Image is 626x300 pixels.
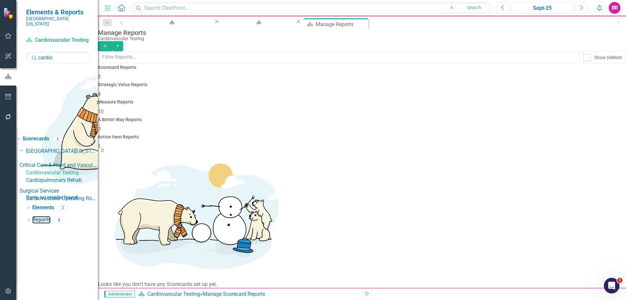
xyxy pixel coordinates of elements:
[511,2,574,14] button: Sept-25
[128,18,214,26] a: Diagnostic [MEDICAL_DATA] Dashboard
[98,36,623,41] div: Cardiovascular Testing
[132,2,492,14] input: Search ClearPoint...
[26,169,98,177] a: Cardiovascular Testing
[3,7,15,19] img: ClearPoint Strategy
[98,150,293,281] img: Getting started
[26,8,91,16] span: Elements & Reports
[220,18,295,26] a: Cardiovascular Testing Dashboard
[98,281,626,288] div: Looks like you don't have any Scorecards set up yet.
[316,20,367,28] div: Manage Reports
[138,291,357,298] div: » Manage Scorecard Reports
[52,136,63,142] div: 6
[134,24,208,33] div: Diagnostic [MEDICAL_DATA] Dashboard
[32,216,51,224] a: Reports
[98,51,579,63] input: Filter Reports...
[98,117,626,122] h4: A Better Way Reports
[26,52,91,63] input: Search Below...
[98,100,626,104] h4: Measure Reports
[98,29,623,36] div: Manage Reports
[26,148,98,155] a: [GEOGRAPHIC_DATA][US_STATE]
[226,24,289,33] div: Cardiovascular Testing Dashboard
[617,278,622,283] span: 1
[513,4,571,12] div: Sept-25
[458,3,490,12] button: Search
[57,205,68,210] div: 2
[467,5,481,10] span: Search
[20,162,98,169] a: Critical Care & Heart and Vascular Services
[604,278,619,293] iframe: Intercom live chat
[98,82,626,87] h4: Strategic Value Reports
[104,291,135,297] span: Administrator
[26,177,98,184] a: Cardiopulmonary Rehab
[32,204,54,212] a: Elements
[22,135,49,143] a: Scorecards
[26,37,91,44] a: Cardiovascular Testing
[26,63,222,194] img: No results found
[147,291,200,297] a: Cardiovascular Testing
[98,65,626,70] h4: Scorecard Reports
[98,134,626,139] h4: Action Item Reports
[609,2,620,14] button: BR
[54,217,64,223] div: 8
[20,187,98,195] a: Surgical Services
[26,195,98,202] a: Cardiovascular Operating Room
[26,16,91,27] small: [GEOGRAPHIC_DATA][US_STATE]
[594,54,622,61] div: Show Deleted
